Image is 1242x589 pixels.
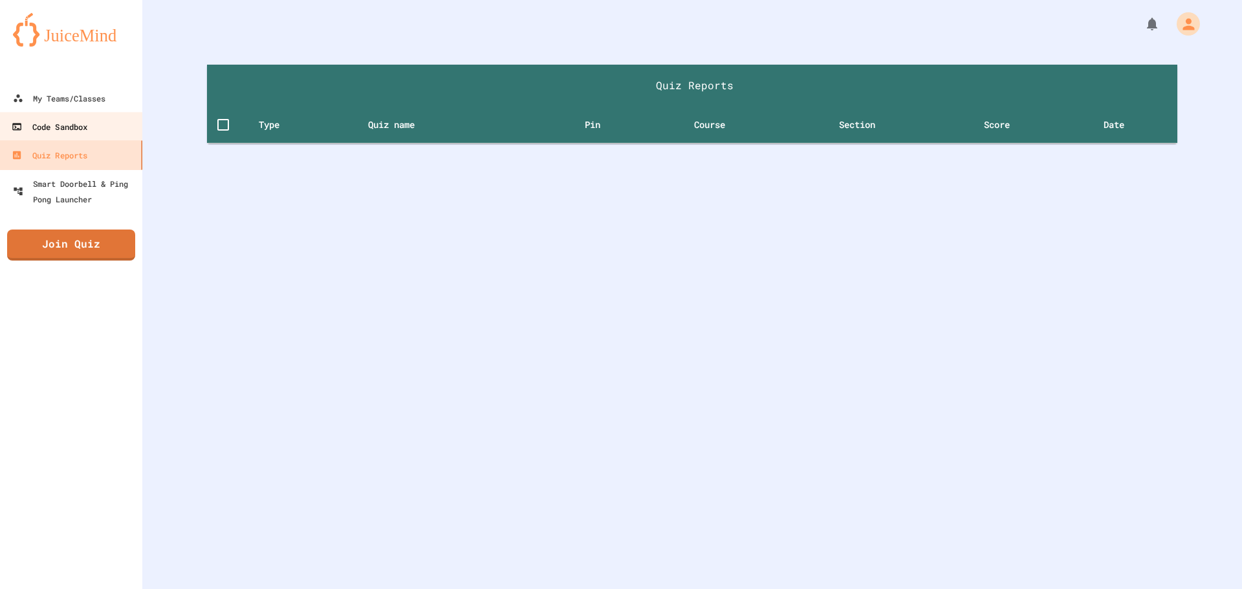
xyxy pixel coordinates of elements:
span: Course [694,117,742,133]
div: Code Sandbox [12,119,88,135]
span: Section [839,117,892,133]
div: My Teams/Classes [13,91,105,106]
span: Date [1104,117,1141,133]
div: My Account [1163,9,1203,39]
div: Smart Doorbell & Ping Pong Launcher [13,176,137,207]
a: Join Quiz [7,230,135,261]
img: logo-orange.svg [13,13,129,47]
span: Score [984,117,1027,133]
h1: Quiz Reports [217,78,1172,93]
span: Quiz name [368,117,431,133]
span: Type [259,117,296,133]
span: Pin [585,117,617,133]
div: Quiz Reports [12,147,88,164]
